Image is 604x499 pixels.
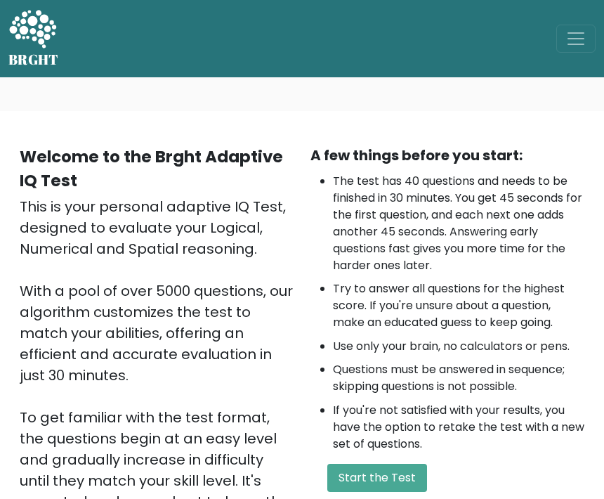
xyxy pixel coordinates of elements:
[8,6,59,72] a: BRGHT
[8,51,59,68] h5: BRGHT
[20,145,283,192] b: Welcome to the Brght Adaptive IQ Test
[556,25,596,53] button: Toggle navigation
[333,173,584,274] li: The test has 40 questions and needs to be finished in 30 minutes. You get 45 seconds for the firs...
[333,361,584,395] li: Questions must be answered in sequence; skipping questions is not possible.
[333,280,584,331] li: Try to answer all questions for the highest score. If you're unsure about a question, make an edu...
[310,145,584,166] div: A few things before you start:
[333,338,584,355] li: Use only your brain, no calculators or pens.
[327,464,427,492] button: Start the Test
[333,402,584,453] li: If you're not satisfied with your results, you have the option to retake the test with a new set ...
